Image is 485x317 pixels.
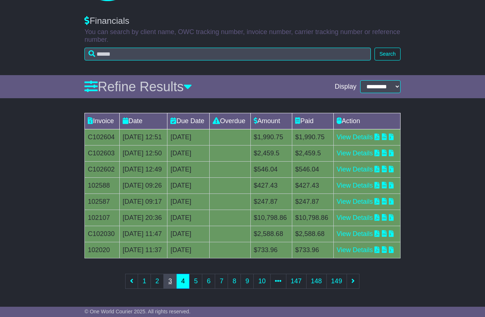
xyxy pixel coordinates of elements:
td: $10,798.86 [251,210,292,226]
td: $247.87 [251,194,292,210]
td: $2,459.5 [251,145,292,162]
td: Paid [292,113,333,129]
td: [DATE] [167,194,210,210]
td: $247.87 [292,194,333,210]
td: [DATE] 11:37 [120,242,167,258]
td: C102030 [85,226,120,242]
td: $546.04 [251,162,292,178]
td: [DATE] [167,129,210,145]
td: Invoice [85,113,120,129]
td: [DATE] [167,178,210,194]
td: $427.43 [292,178,333,194]
td: Action [333,113,400,129]
a: View Details [337,246,373,254]
td: [DATE] 09:17 [120,194,167,210]
td: $733.96 [292,242,333,258]
a: View Details [337,133,373,141]
a: View Details [337,230,373,237]
a: 147 [286,274,307,289]
a: 7 [215,274,228,289]
td: 102588 [85,178,120,194]
td: 102587 [85,194,120,210]
td: $546.04 [292,162,333,178]
td: $2,459.5 [292,145,333,162]
td: C102604 [85,129,120,145]
a: 10 [253,274,270,289]
td: [DATE] [167,226,210,242]
a: 9 [240,274,254,289]
td: $2,588.68 [292,226,333,242]
p: You can search by client name, OWC tracking number, invoice number, carrier tracking number or re... [84,28,401,44]
a: View Details [337,166,373,173]
td: [DATE] 11:47 [120,226,167,242]
a: 8 [228,274,241,289]
a: 2 [151,274,164,289]
td: [DATE] 09:26 [120,178,167,194]
td: [DATE] 12:51 [120,129,167,145]
span: Display [335,83,356,91]
td: C102602 [85,162,120,178]
td: $1,990.75 [251,129,292,145]
span: © One World Courier 2025. All rights reserved. [84,309,191,314]
a: 4 [176,274,189,289]
td: Date [120,113,167,129]
a: 149 [326,274,347,289]
td: [DATE] [167,162,210,178]
td: $733.96 [251,242,292,258]
td: [DATE] 12:49 [120,162,167,178]
td: [DATE] [167,242,210,258]
td: 102020 [85,242,120,258]
a: View Details [337,214,373,221]
td: $1,990.75 [292,129,333,145]
td: [DATE] [167,145,210,162]
td: C102603 [85,145,120,162]
td: $10,798.86 [292,210,333,226]
a: 1 [138,274,151,289]
td: 102107 [85,210,120,226]
td: [DATE] 12:50 [120,145,167,162]
td: Amount [251,113,292,129]
a: View Details [337,150,373,157]
div: Financials [84,16,401,26]
td: $2,588.68 [251,226,292,242]
td: Due Date [167,113,210,129]
td: $427.43 [251,178,292,194]
a: 5 [189,274,202,289]
a: 6 [202,274,215,289]
a: Refine Results [84,79,192,94]
td: Overdue [210,113,251,129]
a: 3 [163,274,177,289]
td: [DATE] [167,210,210,226]
a: View Details [337,198,373,205]
a: 148 [306,274,327,289]
td: [DATE] 20:36 [120,210,167,226]
a: View Details [337,182,373,189]
button: Search [374,48,400,60]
